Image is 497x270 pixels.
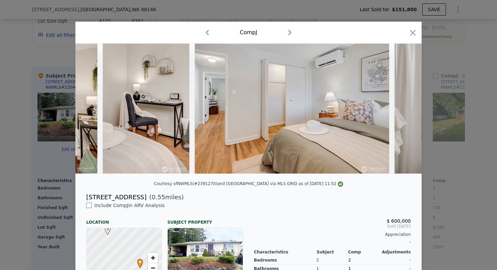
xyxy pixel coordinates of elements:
img: Property Img [103,44,189,174]
div: • [136,259,140,263]
div: Bedrooms [254,256,316,265]
span: • [136,257,145,267]
span: Include Comp J in ARV Analysis [92,203,167,208]
div: [STREET_ADDRESS] [86,193,146,202]
span: ( miles) [146,193,184,202]
div: Courtesy of NWMLS (#2391270) and [GEOGRAPHIC_DATA] via MLS GRID as of [DATE] 11:52 [154,181,343,186]
div: Appreciation [254,232,411,237]
div: Characteristics [254,249,317,255]
div: Subject Property [167,214,243,225]
div: 2 [316,256,348,265]
div: - [254,237,411,247]
div: Subject [317,249,348,255]
span: + [151,253,155,262]
div: Comp [348,249,379,255]
span: 0.55 [152,194,165,201]
a: Zoom in [148,253,158,263]
div: - [380,256,411,265]
img: Property Img [195,44,389,174]
span: Sold [DATE] [254,224,411,229]
span: $ 600,000 [387,218,411,224]
span: J [103,226,112,232]
div: Adjustments [379,249,411,255]
span: 2 [348,258,351,263]
img: NWMLS Logo [338,181,343,187]
div: Comp J [240,28,257,37]
div: Location [86,214,162,225]
div: J [103,226,107,230]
